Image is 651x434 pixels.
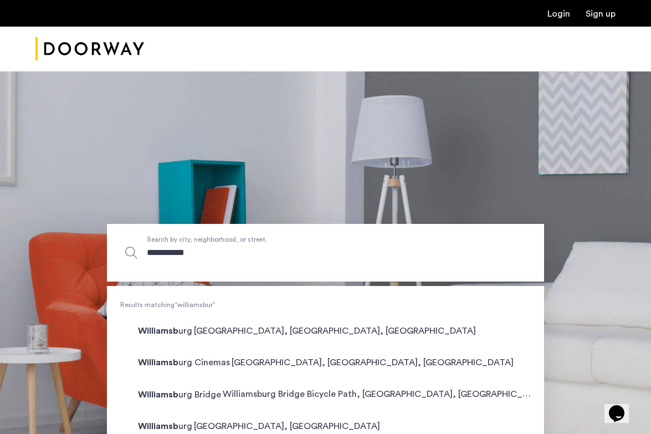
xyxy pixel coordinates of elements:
[35,28,144,70] a: Cazamio Logo
[138,422,194,431] span: urg
[194,326,476,335] span: [GEOGRAPHIC_DATA], [GEOGRAPHIC_DATA], [GEOGRAPHIC_DATA]
[107,299,544,310] span: Results matching
[35,28,144,70] img: logo
[138,358,232,367] span: urg Cinemas
[604,390,640,423] iframe: chat widget
[194,422,380,431] span: [GEOGRAPHIC_DATA], [GEOGRAPHIC_DATA]
[547,9,570,18] a: Login
[175,302,216,308] q: williamsbur
[138,358,178,367] span: Williamsb
[147,233,453,244] span: Search by city, neighborhood, or street.
[223,389,644,399] span: Williamsburg Bridge Bicycle Path, [GEOGRAPHIC_DATA], [GEOGRAPHIC_DATA], [GEOGRAPHIC_DATA]
[232,358,514,367] span: [GEOGRAPHIC_DATA], [GEOGRAPHIC_DATA], [GEOGRAPHIC_DATA]
[138,422,178,431] span: Williamsb
[107,224,544,282] input: Apartment Search
[138,390,223,399] span: urg Bridge
[586,9,616,18] a: Registration
[138,390,178,399] span: Williamsb
[138,326,194,335] span: urg
[138,326,178,335] span: Williamsb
